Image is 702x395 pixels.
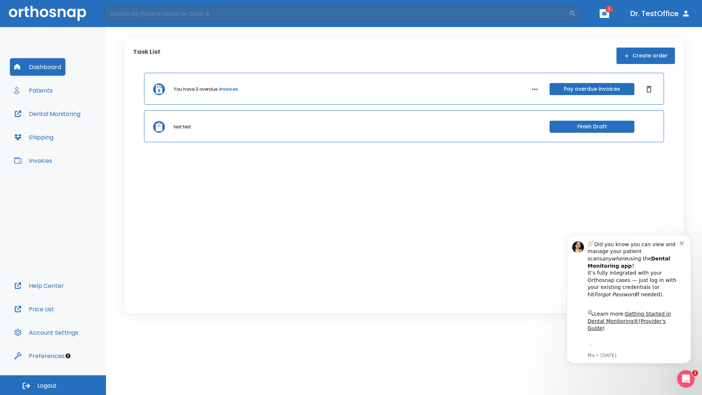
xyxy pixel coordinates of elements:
[105,6,569,21] input: Search by Patient Name or Case #
[9,6,86,21] img: Orthosnap
[643,83,655,95] button: Dismiss
[65,353,71,359] div: Tooltip anchor
[10,152,57,169] button: Invoices
[10,128,58,146] button: Shipping
[627,7,693,20] button: Dr. TestOffice
[550,121,634,133] button: Finish Draft
[605,5,613,13] span: 1
[10,277,68,294] button: Help Center
[32,115,124,152] div: Download the app: | ​ Let us know if you need help getting started!
[174,86,218,93] p: You have 3 overdue
[32,124,124,131] p: Message from Ma, sent 4w ago
[37,382,57,390] span: Logout
[219,86,238,93] a: invoices
[550,83,634,95] button: Pay overdue invoices
[174,124,191,130] p: test test
[124,11,130,17] button: Dismiss notification
[32,117,97,130] a: App Store
[10,300,58,318] button: Price List
[10,58,65,76] button: Dashboard
[616,48,675,64] button: Create order
[692,370,698,376] span: 1
[677,370,695,388] iframe: Intercom live chat
[10,105,85,123] button: Dental Monitoring
[556,228,702,368] iframe: Intercom notifications message
[133,48,161,64] p: Task List
[10,82,57,99] button: Patients
[10,347,69,365] button: Preferences
[10,324,83,341] button: Account Settings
